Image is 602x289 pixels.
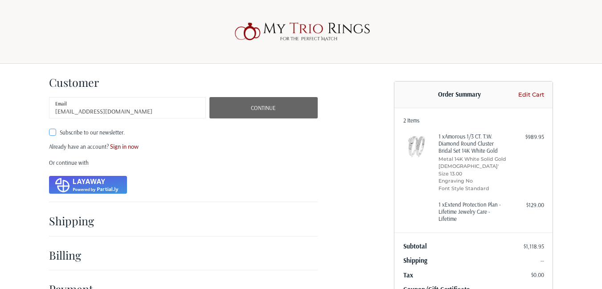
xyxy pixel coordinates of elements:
[509,201,544,210] div: $129.00
[438,155,507,163] li: Metal 14K White Solid Gold
[49,75,101,89] h2: Customer
[49,159,318,167] p: Or continue with
[110,143,139,150] a: Sign in now
[49,248,101,262] h2: Billing
[531,271,544,278] span: $0.00
[60,129,125,136] span: Subscribe to our newsletter.
[49,176,127,194] img: Purchase with Partial.ly payment plan
[509,133,544,142] div: $989.95
[403,242,427,250] span: Subtotal
[49,214,101,228] h2: Shipping
[403,256,427,265] span: Shipping
[524,243,544,250] span: $1,118.95
[438,177,507,185] li: Engraving No
[230,17,373,46] img: My Trio Rings
[438,201,507,223] h4: 1 x Extend Protection Plan - Lifetime Jewelry Care - Lifetime
[403,117,544,124] h3: 2 Items
[516,90,544,99] a: Edit Cart
[403,90,516,99] h3: Order Summary
[541,257,544,264] span: --
[438,185,507,192] li: Font Style Standard
[55,99,67,109] label: Email
[438,133,507,155] h4: 1 x Amorous 1/3 CT. T.W. Diamond Round Cluster Bridal Set 14K White Gold
[403,271,413,279] span: Tax
[209,97,318,118] button: Continue
[49,142,318,151] p: Already have an account?
[438,163,507,177] li: [DEMOGRAPHIC_DATA]' Size 13.00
